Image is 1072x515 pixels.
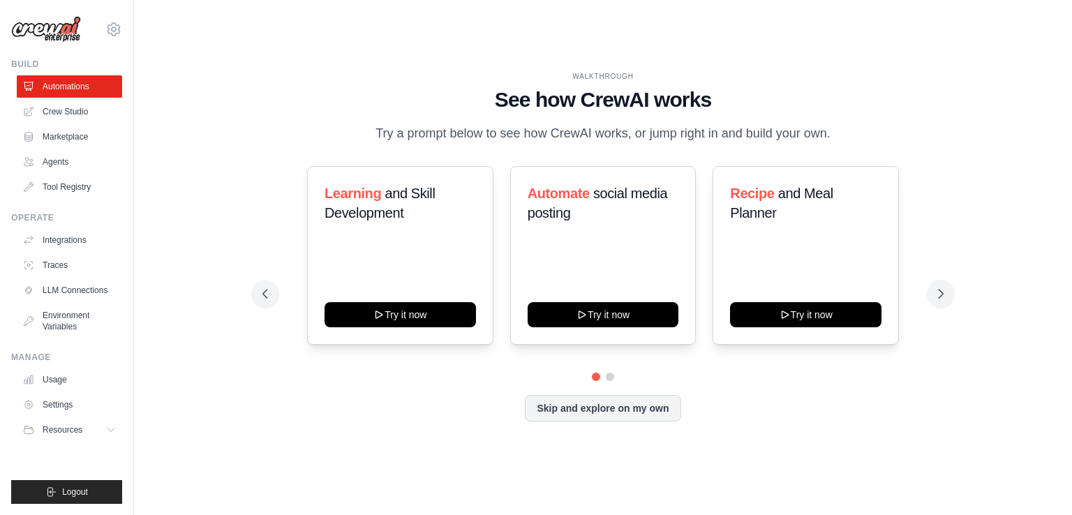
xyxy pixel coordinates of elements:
div: Build [11,59,122,70]
p: Try a prompt below to see how CrewAI works, or jump right in and build your own. [368,124,837,144]
span: social media posting [528,186,668,221]
h1: See how CrewAI works [262,87,944,112]
div: WALKTHROUGH [262,71,944,82]
a: Tool Registry [17,176,122,198]
a: Settings [17,394,122,416]
a: LLM Connections [17,279,122,301]
span: Recipe [730,186,774,201]
span: Automate [528,186,590,201]
button: Resources [17,419,122,441]
a: Usage [17,368,122,391]
a: Crew Studio [17,100,122,123]
img: Logo [11,16,81,43]
button: Logout [11,480,122,504]
div: Operate [11,212,122,223]
span: Resources [43,424,82,435]
a: Integrations [17,229,122,251]
a: Environment Variables [17,304,122,338]
span: Learning [325,186,381,201]
span: and Meal Planner [730,186,833,221]
a: Traces [17,254,122,276]
button: Try it now [528,302,679,327]
a: Marketplace [17,126,122,148]
a: Agents [17,151,122,173]
button: Try it now [730,302,881,327]
span: Logout [62,486,88,498]
div: Manage [11,352,122,363]
a: Automations [17,75,122,98]
button: Try it now [325,302,476,327]
button: Skip and explore on my own [525,395,680,421]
